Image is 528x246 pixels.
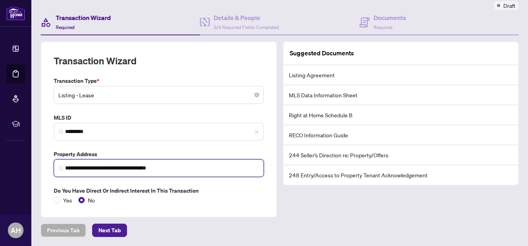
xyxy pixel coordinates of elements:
[98,224,121,237] span: Next Tab
[503,1,515,10] span: Draft
[254,93,259,97] span: close-circle
[283,165,519,185] li: 248 Entry/Access to Property Tenant Acknowledgement
[54,113,264,122] label: MLS ID
[92,224,127,237] button: Next Tab
[254,129,259,134] span: close
[374,24,392,30] span: Required
[283,105,519,125] li: Right at Home Schedule B
[214,13,279,22] h4: Details & People
[56,13,111,22] h4: Transaction Wizard
[6,6,25,20] img: logo
[214,24,279,30] span: 3/4 Required Fields Completed
[59,129,64,134] img: search_icon
[283,125,519,145] li: RECO Information Guide
[85,196,98,204] span: No
[290,48,354,58] article: Suggested Documents
[283,145,519,165] li: 244 Seller’s Direction re: Property/Offers
[54,77,264,85] label: Transaction Type
[54,150,264,159] label: Property Address
[41,224,86,237] button: Previous Tab
[283,65,519,85] li: Listing Agreement
[283,85,519,105] li: MLS Data Information Sheet
[54,186,264,195] label: Do you have direct or indirect interest in this transaction
[60,196,75,204] span: Yes
[54,55,136,67] h2: Transaction Wizard
[59,166,64,171] img: search_icon
[58,87,259,102] span: Listing - Lease
[11,225,21,236] span: AH
[56,24,74,30] span: Required
[374,13,406,22] h4: Documents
